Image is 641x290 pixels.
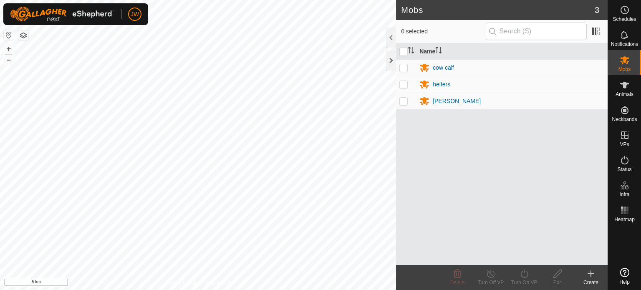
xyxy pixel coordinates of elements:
[574,279,608,286] div: Create
[614,217,635,222] span: Heatmap
[611,42,638,47] span: Notifications
[608,265,641,288] a: Help
[612,117,637,122] span: Neckbands
[620,142,629,147] span: VPs
[10,7,114,22] img: Gallagher Logo
[618,67,631,72] span: Mobs
[18,30,28,40] button: Map Layers
[619,280,630,285] span: Help
[619,192,629,197] span: Infra
[433,97,481,106] div: [PERSON_NAME]
[507,279,541,286] div: Turn On VP
[433,80,450,89] div: heifers
[435,48,442,55] p-sorticon: Activate to sort
[616,92,633,97] span: Animals
[206,279,231,287] a: Contact Us
[131,10,139,19] span: JW
[4,55,14,65] button: –
[401,5,595,15] h2: Mobs
[541,279,574,286] div: Edit
[4,30,14,40] button: Reset Map
[4,44,14,54] button: +
[486,23,587,40] input: Search (S)
[433,63,454,72] div: cow calf
[165,279,197,287] a: Privacy Policy
[416,43,608,60] th: Name
[613,17,636,22] span: Schedules
[401,27,485,36] span: 0 selected
[408,48,414,55] p-sorticon: Activate to sort
[474,279,507,286] div: Turn Off VP
[617,167,631,172] span: Status
[595,4,599,16] span: 3
[450,280,465,285] span: Delete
